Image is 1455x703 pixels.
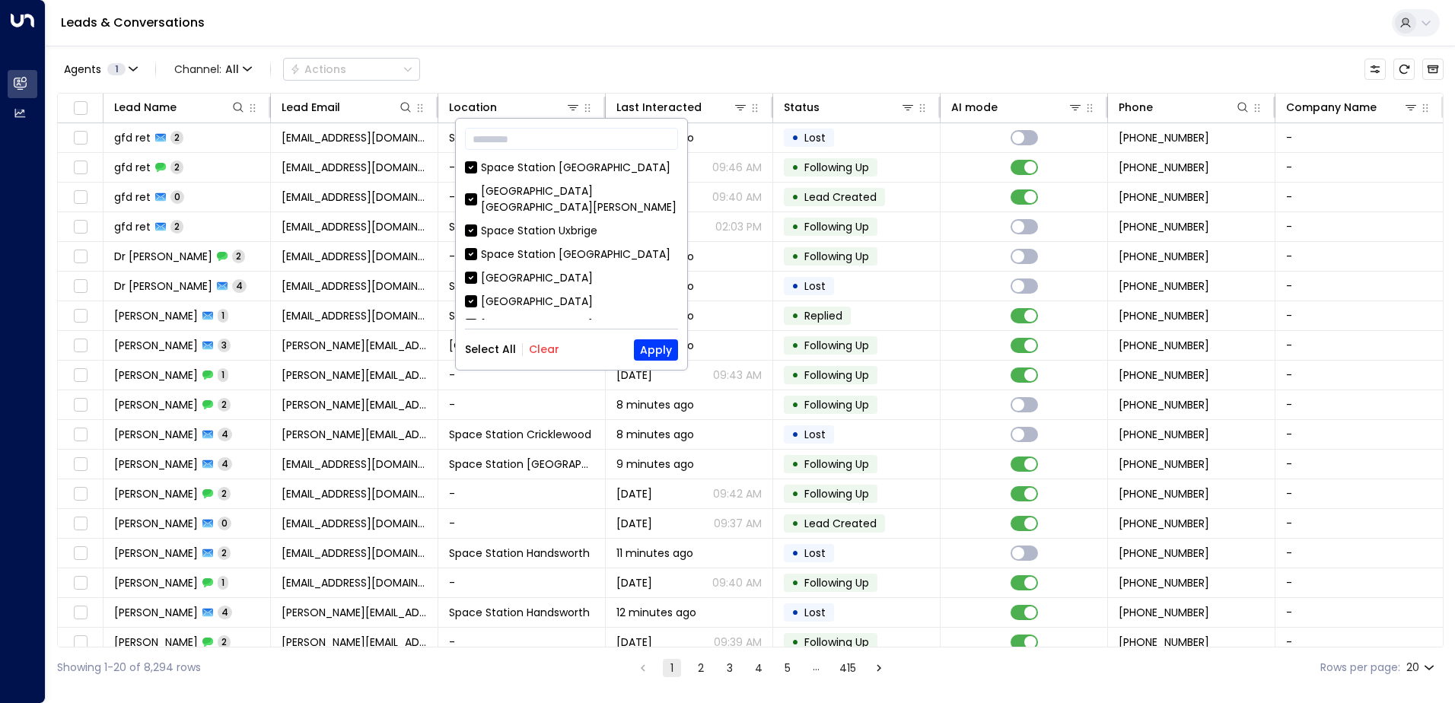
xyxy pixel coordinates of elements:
[1275,598,1443,627] td: -
[282,278,427,294] span: neneen@wol.com
[218,606,232,619] span: 4
[712,160,762,175] p: 09:46 AM
[804,130,826,145] span: Lost
[1422,59,1444,80] button: Archived Leads
[168,59,258,80] span: Channel:
[634,339,678,361] button: Apply
[481,270,593,286] div: [GEOGRAPHIC_DATA]
[784,98,820,116] div: Status
[282,635,427,650] span: danny.singh89@outlook.com
[218,546,231,559] span: 2
[438,628,606,657] td: -
[1275,153,1443,182] td: -
[791,481,799,507] div: •
[71,544,90,563] span: Toggle select row
[1275,123,1443,152] td: -
[232,279,247,292] span: 4
[282,219,427,234] span: abcxyz@hotmail.com
[114,427,198,442] span: Christine Mentz
[804,427,826,442] span: Lost
[282,605,427,620] span: danny.singh89@outlook.com
[282,486,427,501] span: Snehashankar@gmail.com
[114,338,198,353] span: Sebastian Boncu
[1119,249,1209,264] span: +447784659244
[481,183,678,215] div: [GEOGRAPHIC_DATA] [GEOGRAPHIC_DATA][PERSON_NAME]
[449,456,594,472] span: Space Station Swiss Cottage
[71,485,90,504] span: Toggle select row
[714,635,762,650] p: 09:39 AM
[715,219,762,234] p: 02:03 PM
[114,456,198,472] span: Sneha Shankar
[616,546,693,561] span: 11 minutes ago
[114,98,246,116] div: Lead Name
[791,243,799,269] div: •
[1275,390,1443,419] td: -
[1275,301,1443,330] td: -
[114,98,177,116] div: Lead Name
[282,130,427,145] span: abcxyz@hotmail.com
[449,98,497,116] div: Location
[791,511,799,536] div: •
[465,160,678,176] div: Space Station [GEOGRAPHIC_DATA]
[71,366,90,385] span: Toggle select row
[438,509,606,538] td: -
[951,98,998,116] div: AI mode
[692,659,710,677] button: Go to page 2
[481,317,593,333] div: [GEOGRAPHIC_DATA]
[1119,605,1209,620] span: +447542458912
[218,457,232,470] span: 4
[282,308,427,323] span: mbakir16@ku.edu.tr
[64,64,101,75] span: Agents
[114,160,151,175] span: gfd ret
[804,546,826,561] span: Lost
[465,294,678,310] div: [GEOGRAPHIC_DATA]
[282,98,413,116] div: Lead Email
[791,540,799,566] div: •
[71,633,90,652] span: Toggle select row
[1275,568,1443,597] td: -
[290,62,346,76] div: Actions
[232,250,245,262] span: 2
[1119,98,1153,116] div: Phone
[71,158,90,177] span: Toggle select row
[1275,183,1443,212] td: -
[1320,660,1400,676] label: Rows per page:
[465,317,678,333] div: [GEOGRAPHIC_DATA]
[438,479,606,508] td: -
[1406,657,1437,679] div: 20
[114,397,198,412] span: Christine Mentz
[449,219,590,234] span: Space Station Handsworth
[804,367,869,383] span: Following Up
[449,605,590,620] span: Space Station Handsworth
[616,427,694,442] span: 8 minutes ago
[170,220,183,233] span: 2
[1119,189,1209,205] span: +447541236594
[804,249,869,264] span: Following Up
[1275,509,1443,538] td: -
[1275,539,1443,568] td: -
[1119,338,1209,353] span: +447391440460
[114,575,198,590] span: Michael Johnson
[951,98,1083,116] div: AI mode
[225,63,239,75] span: All
[1275,242,1443,271] td: -
[804,397,869,412] span: Following Up
[870,659,888,677] button: Go to next page
[170,190,184,203] span: 0
[71,514,90,533] span: Toggle select row
[778,659,797,677] button: Go to page 5
[114,189,151,205] span: gfd ret
[1119,635,1209,650] span: +447542458912
[791,214,799,240] div: •
[1364,59,1386,80] button: Customize
[71,336,90,355] span: Toggle select row
[481,160,670,176] div: Space Station [GEOGRAPHIC_DATA]
[713,486,762,501] p: 09:42 AM
[282,189,427,205] span: abcxyz@hotmail.com
[449,130,590,145] span: Space Station Handsworth
[114,635,198,650] span: Danny Singh
[1275,450,1443,479] td: -
[61,14,205,31] a: Leads & Conversations
[438,390,606,419] td: -
[804,278,826,294] span: Lost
